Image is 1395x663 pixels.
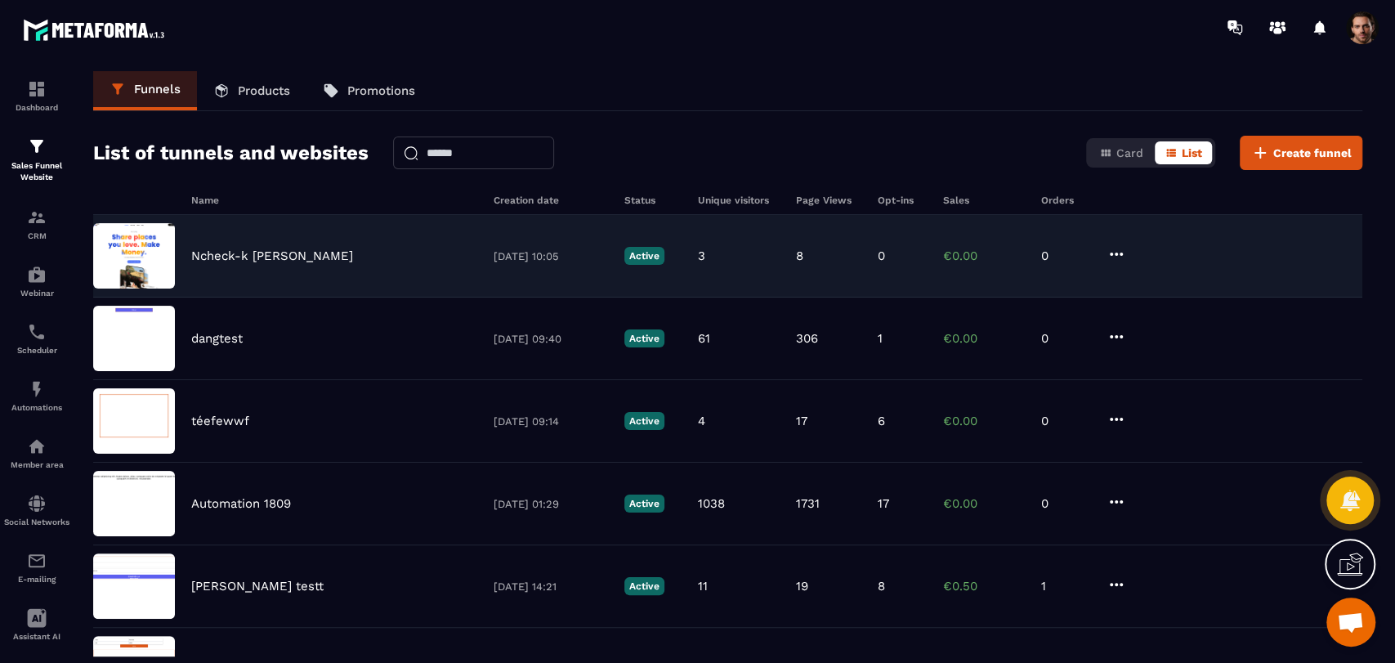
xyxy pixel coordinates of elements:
[1041,195,1090,206] h6: Orders
[93,71,197,110] a: Funnels
[4,346,69,355] p: Scheduler
[191,414,249,428] p: téefewwf
[1041,331,1090,346] p: 0
[1041,496,1090,511] p: 0
[796,249,803,263] p: 8
[347,83,415,98] p: Promotions
[943,579,1025,594] p: €0.50
[698,496,725,511] p: 1038
[4,517,69,526] p: Social Networks
[191,331,243,346] p: dangtest
[1116,146,1143,159] span: Card
[494,580,608,593] p: [DATE] 14:21
[4,160,69,183] p: Sales Funnel Website
[796,496,820,511] p: 1731
[27,208,47,227] img: formation
[93,553,175,619] img: image
[698,249,705,263] p: 3
[93,471,175,536] img: image
[4,596,69,653] a: Assistant AI
[1240,136,1362,170] button: Create funnel
[191,249,353,263] p: Ncheck-k [PERSON_NAME]
[494,250,608,262] p: [DATE] 10:05
[494,415,608,428] p: [DATE] 09:14
[4,575,69,584] p: E-mailing
[238,83,290,98] p: Products
[4,310,69,367] a: schedulerschedulerScheduler
[943,496,1025,511] p: €0.00
[4,124,69,195] a: formationformationSales Funnel Website
[4,632,69,641] p: Assistant AI
[4,289,69,298] p: Webinar
[698,414,705,428] p: 4
[4,424,69,482] a: automationsautomationsMember area
[796,414,807,428] p: 17
[4,482,69,539] a: social-networksocial-networkSocial Networks
[624,495,664,513] p: Active
[1041,414,1090,428] p: 0
[624,195,682,206] h6: Status
[494,498,608,510] p: [DATE] 01:29
[1326,598,1375,647] div: Mở cuộc trò chuyện
[4,231,69,240] p: CRM
[93,388,175,454] img: image
[4,195,69,253] a: formationformationCRM
[624,247,664,265] p: Active
[1041,579,1090,594] p: 1
[4,67,69,124] a: formationformationDashboard
[1273,145,1352,161] span: Create funnel
[93,306,175,371] img: image
[624,577,664,595] p: Active
[796,331,818,346] p: 306
[878,579,885,594] p: 8
[943,249,1025,263] p: €0.00
[4,367,69,424] a: automationsautomationsAutomations
[4,253,69,310] a: automationsautomationsWebinar
[878,496,889,511] p: 17
[27,494,47,513] img: social-network
[4,460,69,469] p: Member area
[624,412,664,430] p: Active
[698,331,710,346] p: 61
[878,414,885,428] p: 6
[624,329,664,347] p: Active
[494,195,608,206] h6: Creation date
[698,195,780,206] h6: Unique visitors
[878,249,885,263] p: 0
[27,551,47,571] img: email
[943,331,1025,346] p: €0.00
[796,195,861,206] h6: Page Views
[134,82,181,96] p: Funnels
[943,195,1025,206] h6: Sales
[4,539,69,596] a: emailemailE-mailing
[197,71,306,110] a: Products
[27,265,47,284] img: automations
[191,195,477,206] h6: Name
[27,322,47,342] img: scheduler
[191,496,291,511] p: Automation 1809
[27,379,47,399] img: automations
[796,579,808,594] p: 19
[878,195,927,206] h6: Opt-ins
[191,579,324,594] p: [PERSON_NAME] testt
[27,137,47,156] img: formation
[4,103,69,112] p: Dashboard
[306,71,431,110] a: Promotions
[1155,141,1212,164] button: List
[27,437,47,456] img: automations
[698,579,708,594] p: 11
[878,331,883,346] p: 1
[1089,141,1153,164] button: Card
[27,79,47,99] img: formation
[943,414,1025,428] p: €0.00
[93,223,175,289] img: image
[1182,146,1202,159] span: List
[23,15,170,45] img: logo
[494,333,608,345] p: [DATE] 09:40
[4,403,69,412] p: Automations
[1041,249,1090,263] p: 0
[93,137,369,169] h2: List of tunnels and websites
